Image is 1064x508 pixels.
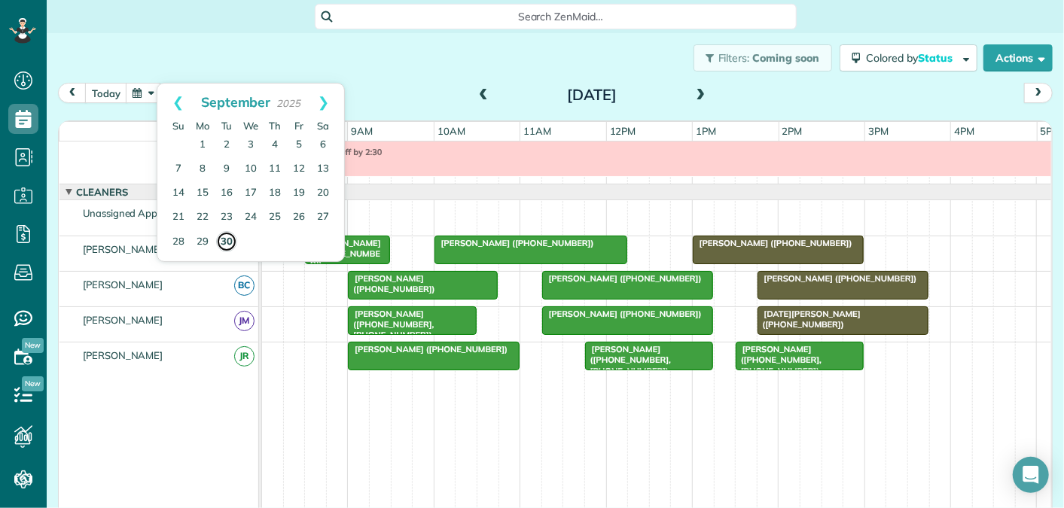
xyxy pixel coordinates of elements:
[983,44,1053,71] button: Actions
[348,125,376,137] span: 9am
[311,205,335,230] a: 27
[262,147,383,157] span: [PERSON_NAME] off by 2:30
[80,349,166,361] span: [PERSON_NAME]
[287,133,311,157] a: 5
[840,44,977,71] button: Colored byStatus
[269,120,281,132] span: Thursday
[779,125,806,137] span: 2pm
[221,120,233,132] span: Tuesday
[498,87,686,103] h2: [DATE]
[85,83,127,103] button: today
[263,157,287,181] a: 11
[172,120,184,132] span: Sunday
[166,230,191,254] a: 28
[22,376,44,391] span: New
[239,181,263,205] a: 17
[287,181,311,205] a: 19
[757,309,861,330] span: [DATE][PERSON_NAME] ([PHONE_NUMBER])
[294,120,303,132] span: Friday
[191,133,215,157] a: 1
[757,273,918,284] span: [PERSON_NAME] ([PHONE_NUMBER])
[263,181,287,205] a: 18
[191,181,215,205] a: 15
[191,205,215,230] a: 22
[311,181,335,205] a: 20
[234,346,255,367] span: JR
[234,275,255,296] span: BC
[201,93,271,110] span: September
[1013,457,1049,493] div: Open Intercom Messenger
[166,205,191,230] a: 21
[166,157,191,181] a: 7
[191,230,215,254] a: 29
[215,157,239,181] a: 9
[166,181,191,205] a: 14
[80,243,166,255] span: [PERSON_NAME]
[157,84,199,121] a: Prev
[73,186,131,198] span: Cleaners
[541,309,703,319] span: [PERSON_NAME] ([PHONE_NUMBER])
[234,311,255,331] span: JM
[1024,83,1053,103] button: next
[196,120,209,132] span: Monday
[80,314,166,326] span: [PERSON_NAME]
[239,133,263,157] a: 3
[865,125,892,137] span: 3pm
[239,157,263,181] a: 10
[347,309,434,341] span: [PERSON_NAME] ([PHONE_NUMBER], [PHONE_NUMBER])
[215,205,239,230] a: 23
[311,157,335,181] a: 13
[520,125,554,137] span: 11am
[347,344,508,354] span: [PERSON_NAME] ([PHONE_NUMBER])
[434,125,468,137] span: 10am
[718,51,750,65] span: Filters:
[287,157,311,181] a: 12
[735,344,822,376] span: [PERSON_NAME] ([PHONE_NUMBER], [PHONE_NUMBER])
[918,51,955,65] span: Status
[866,51,958,65] span: Colored by
[303,84,344,121] a: Next
[215,181,239,205] a: 16
[287,205,311,230] a: 26
[243,120,258,132] span: Wednesday
[215,133,239,157] a: 2
[692,238,853,248] span: [PERSON_NAME] ([PHONE_NUMBER])
[541,273,703,284] span: [PERSON_NAME] ([PHONE_NUMBER])
[607,125,639,137] span: 12pm
[58,83,87,103] button: prev
[347,273,435,294] span: [PERSON_NAME] ([PHONE_NUMBER])
[80,278,166,291] span: [PERSON_NAME]
[752,51,820,65] span: Coming soon
[304,238,381,270] span: [PERSON_NAME] ([PHONE_NUMBER])
[311,133,335,157] a: 6
[263,133,287,157] a: 4
[263,205,287,230] a: 25
[80,207,206,219] span: Unassigned Appointments
[434,238,595,248] span: [PERSON_NAME] ([PHONE_NUMBER])
[951,125,977,137] span: 4pm
[693,125,719,137] span: 1pm
[276,97,300,109] span: 2025
[317,120,329,132] span: Saturday
[584,344,671,376] span: [PERSON_NAME] ([PHONE_NUMBER], [PHONE_NUMBER])
[239,205,263,230] a: 24
[191,157,215,181] a: 8
[216,231,237,252] a: 30
[22,338,44,353] span: New
[1038,125,1064,137] span: 5pm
